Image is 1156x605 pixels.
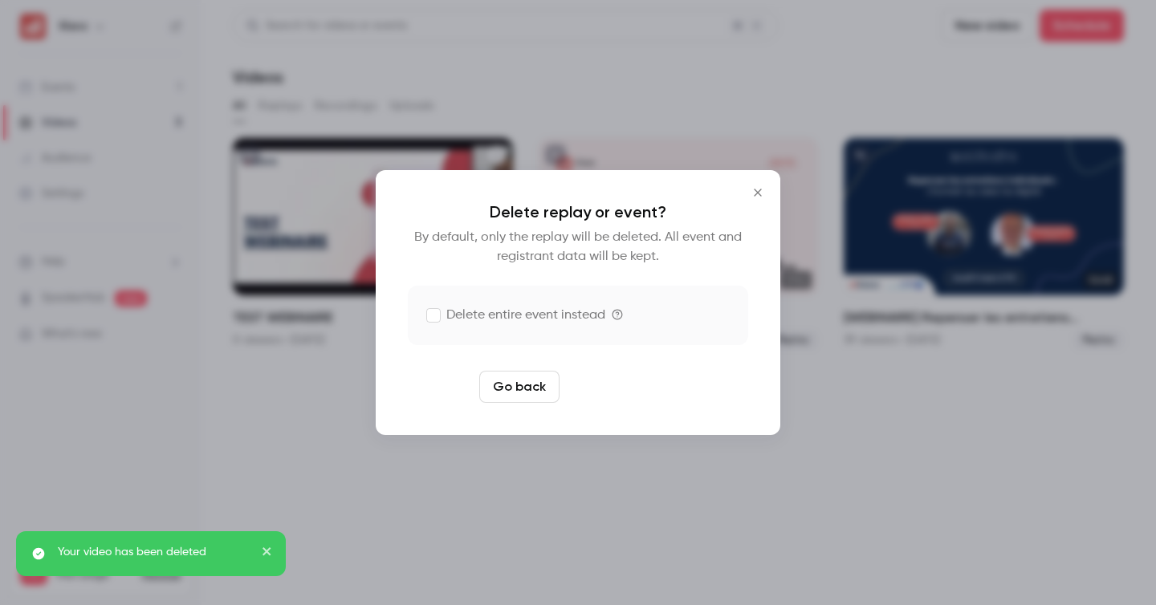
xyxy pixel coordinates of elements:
button: Close [742,177,774,209]
p: By default, only the replay will be deleted. All event and registrant data will be kept. [408,228,748,266]
label: Delete entire event instead [427,306,605,325]
button: Delete replay [566,371,678,403]
button: Go back [479,371,560,403]
p: Delete replay or event? [408,202,748,221]
p: Your video has been deleted [58,544,250,560]
button: close [262,544,273,563]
